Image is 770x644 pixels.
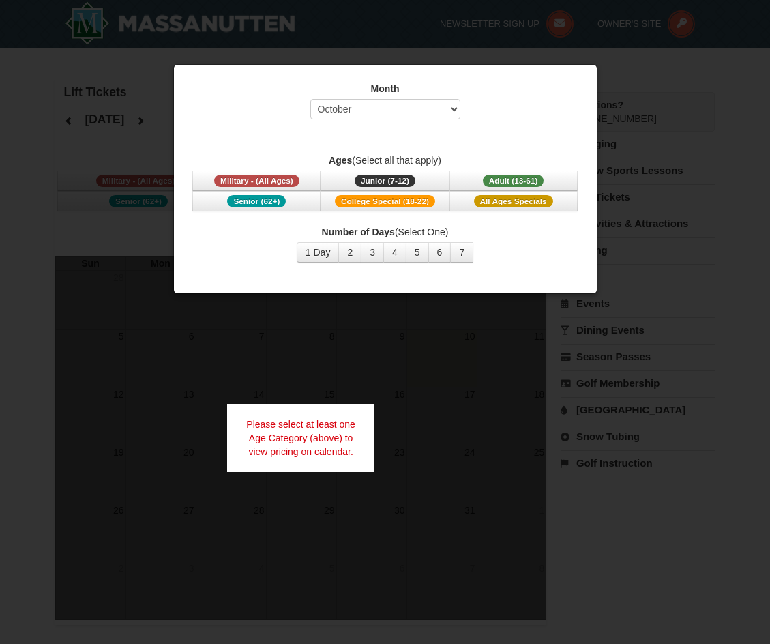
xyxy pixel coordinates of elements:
button: 3 [361,242,384,263]
span: Military - (All Ages) [214,175,299,187]
strong: Ages [329,155,352,166]
button: Adult (13-61) [449,171,578,191]
button: 7 [450,242,473,263]
button: College Special (18-22) [321,191,449,211]
label: (Select all that apply) [191,153,580,167]
label: (Select One) [191,225,580,239]
strong: Month [371,83,400,94]
span: Adult (13-61) [483,175,544,187]
button: All Ages Specials [449,191,578,211]
strong: Number of Days [322,226,395,237]
button: 1 Day [297,242,340,263]
button: 6 [428,242,451,263]
button: Military - (All Ages) [192,171,321,191]
button: 5 [406,242,429,263]
button: 4 [383,242,406,263]
button: Junior (7-12) [321,171,449,191]
button: Senior (62+) [192,191,321,211]
div: Please select at least one Age Category (above) to view pricing on calendar. [227,404,374,472]
span: All Ages Specials [474,195,553,207]
span: Junior (7-12) [355,175,415,187]
span: College Special (18-22) [335,195,435,207]
span: Senior (62+) [227,195,286,207]
button: 2 [338,242,361,263]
